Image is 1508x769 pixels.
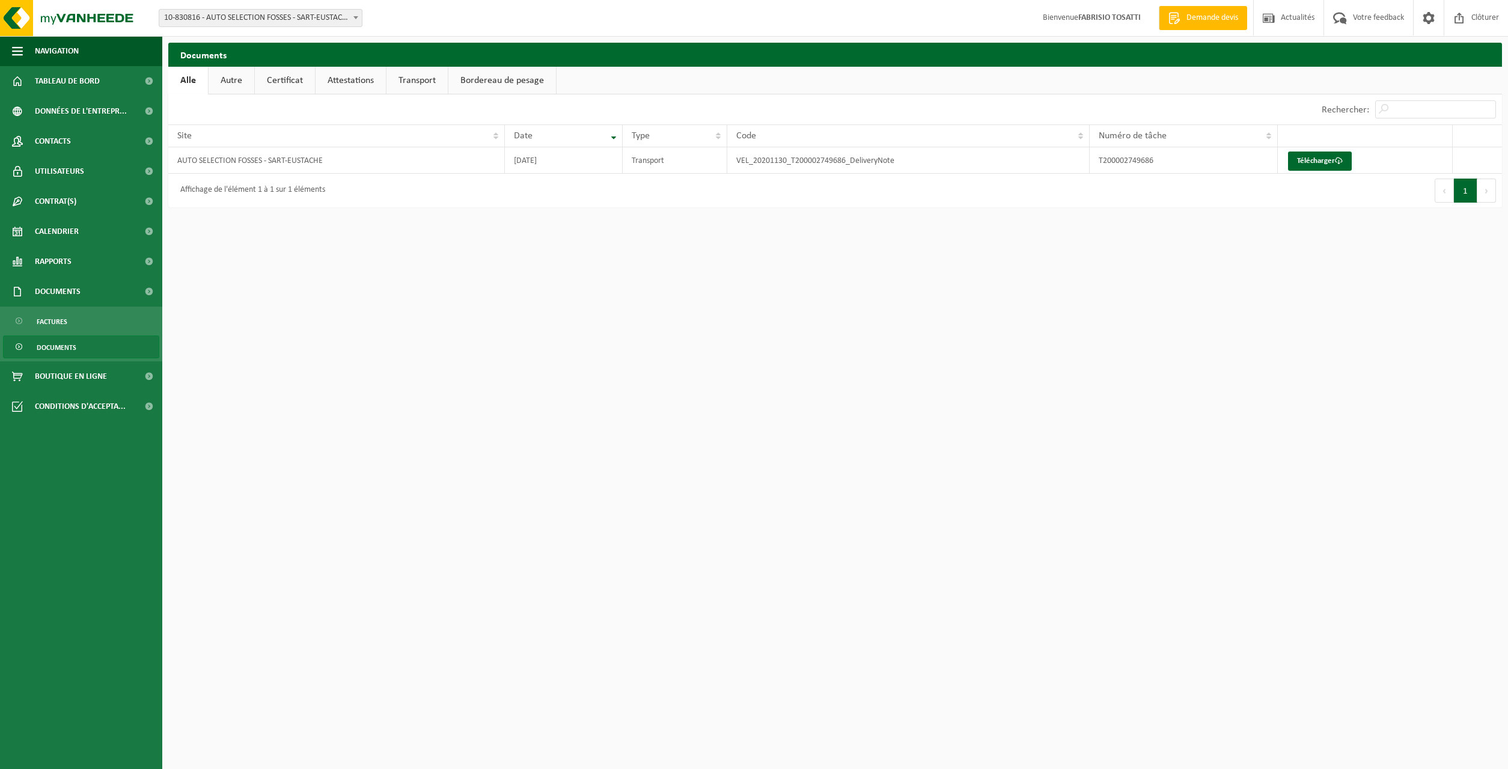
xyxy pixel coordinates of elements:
[177,131,192,141] span: Site
[1454,179,1477,203] button: 1
[316,67,386,94] a: Attestations
[159,10,362,26] span: 10-830816 - AUTO SELECTION FOSSES - SART-EUSTACHE
[35,66,100,96] span: Tableau de bord
[35,277,81,307] span: Documents
[37,336,76,359] span: Documents
[3,335,159,358] a: Documents
[1322,105,1369,115] label: Rechercher:
[514,131,533,141] span: Date
[168,147,505,174] td: AUTO SELECTION FOSSES - SART-EUSTACHE
[35,126,71,156] span: Contacts
[174,180,325,201] div: Affichage de l'élément 1 à 1 sur 1 éléments
[1183,12,1241,24] span: Demande devis
[159,9,362,27] span: 10-830816 - AUTO SELECTION FOSSES - SART-EUSTACHE
[448,67,556,94] a: Bordereau de pesage
[35,247,72,277] span: Rapports
[1090,147,1278,174] td: T200002749686
[35,361,107,391] span: Boutique en ligne
[736,131,756,141] span: Code
[168,67,208,94] a: Alle
[505,147,623,174] td: [DATE]
[255,67,315,94] a: Certificat
[1159,6,1247,30] a: Demande devis
[632,131,650,141] span: Type
[35,186,76,216] span: Contrat(s)
[623,147,727,174] td: Transport
[168,43,1502,66] h2: Documents
[35,391,126,421] span: Conditions d'accepta...
[35,96,127,126] span: Données de l'entrepr...
[1288,152,1352,171] a: Télécharger
[37,310,67,333] span: Factures
[3,310,159,332] a: Factures
[209,67,254,94] a: Autre
[35,216,79,247] span: Calendrier
[386,67,448,94] a: Transport
[727,147,1090,174] td: VEL_20201130_T200002749686_DeliveryNote
[35,36,79,66] span: Navigation
[1435,179,1454,203] button: Previous
[1477,179,1496,203] button: Next
[1078,13,1141,22] strong: FABRISIO TOSATTI
[35,156,84,186] span: Utilisateurs
[1099,131,1167,141] span: Numéro de tâche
